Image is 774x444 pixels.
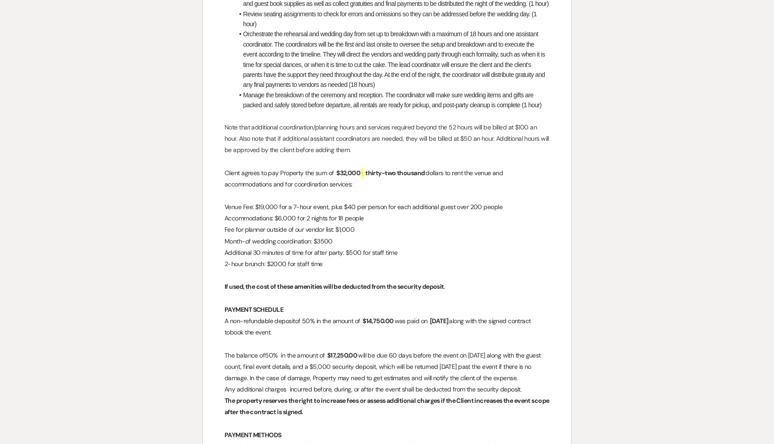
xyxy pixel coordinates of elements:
[225,169,334,177] span: Client agrees to pay Property the sum of
[234,90,549,110] li: Manage the breakdown of the ceremony and reception. The coordinator will make sure wedding items ...
[364,168,425,178] span: thirty-two thousand
[225,282,444,291] strong: If used, the cost of these amenities will be deducted from the security deposit
[225,169,505,188] span: dollars to rent the venue and accommodations and for coordination services:
[225,203,502,211] span: Venue Fee: $19,000 for a 7-hour event, plus $40 per person for each additional guest over 200 people
[225,123,550,154] span: Note that additional coordination/planning hours and services required beyond the 52 hours will b...
[225,350,549,384] p: 50% in the amount of will be due 60 days before the event on [DATE] along with the guest count, f...
[225,396,550,416] strong: The property reserves the right to increase fees or assess additional charges if the Client incre...
[234,9,549,29] li: Review seating assignments to check for errors and omissions so they can be addressed before the ...
[225,225,354,234] span: Fee for planner outside of our vendor list: $1,000
[225,237,333,245] span: Month-of wedding coordination: $3500
[225,351,265,359] span: The balance of
[225,317,295,325] span: A non-refundable deposit
[225,385,521,393] span: Any additional charges incurred before, during, or after the event shall be deducted from the sec...
[225,281,549,292] p: .
[225,214,364,222] span: Accommodations: $6,000 for 2 nights for 18 people
[335,168,361,178] span: $32,000
[225,260,322,268] span: 2-hour brunch: $2000 for staff time
[234,29,549,90] li: Orchestrate the rehearsal and wedding day from set up to breakdown with a maximum of 18 hours and...
[225,431,282,439] strong: PAYMENT METHODS
[225,315,549,338] p: of 50% in the amount of was paid on along with the signed contract to
[429,316,449,326] span: [DATE]
[230,328,272,336] span: book the event.
[362,316,394,326] span: $14,750.00
[225,248,397,257] span: Additional 30 minutes of time for after party: $500 for staff time
[326,350,358,361] span: $17,250.00
[225,306,283,314] strong: PAYMENT SCHEDULE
